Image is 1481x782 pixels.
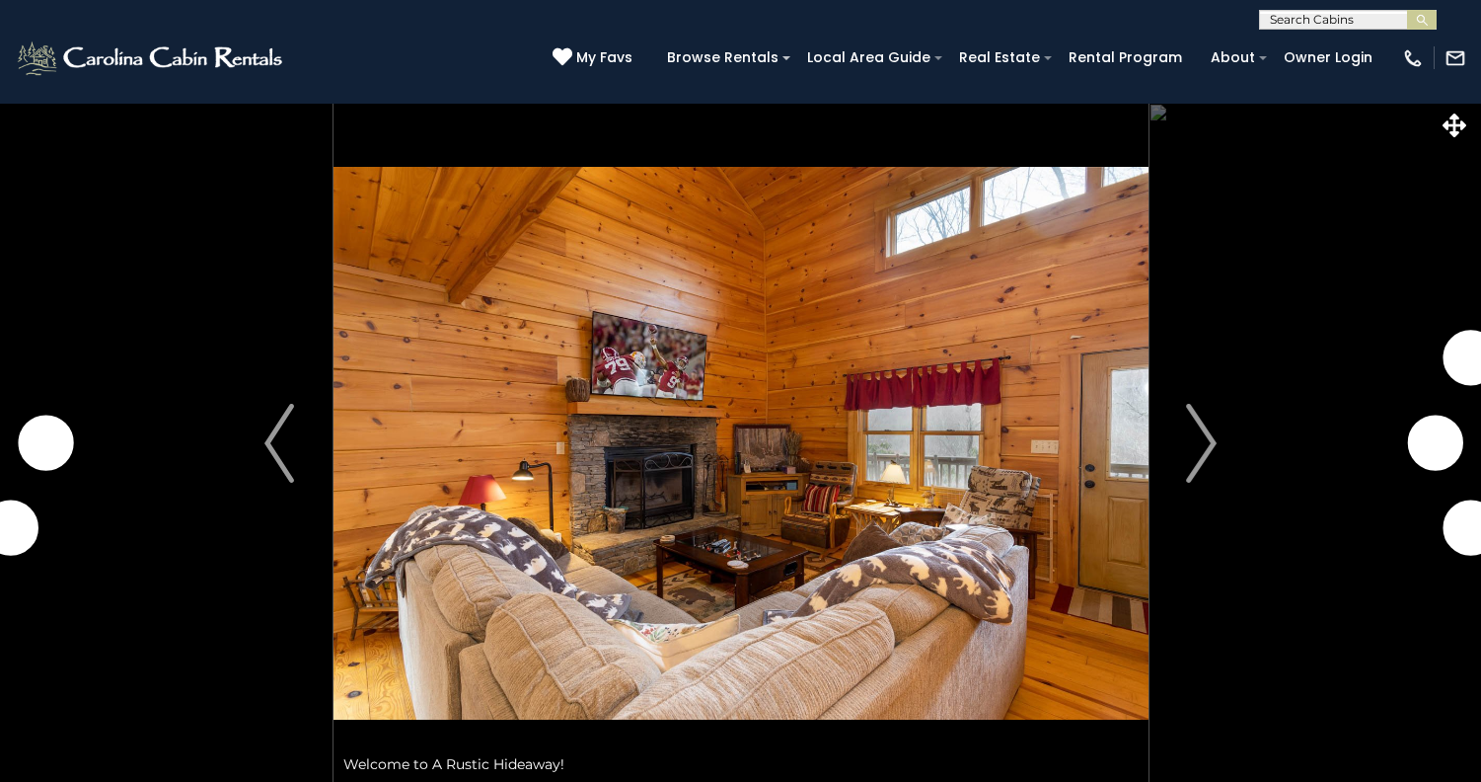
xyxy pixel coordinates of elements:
a: My Favs [553,47,637,69]
a: Browse Rentals [657,42,788,73]
img: phone-regular-white.png [1402,47,1424,69]
a: About [1201,42,1265,73]
a: Owner Login [1274,42,1382,73]
a: Real Estate [949,42,1050,73]
a: Rental Program [1059,42,1192,73]
span: My Favs [576,47,632,68]
img: arrow [1187,404,1217,483]
img: White-1-2.png [15,39,288,78]
a: Local Area Guide [797,42,940,73]
img: mail-regular-white.png [1444,47,1466,69]
img: arrow [264,404,294,483]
